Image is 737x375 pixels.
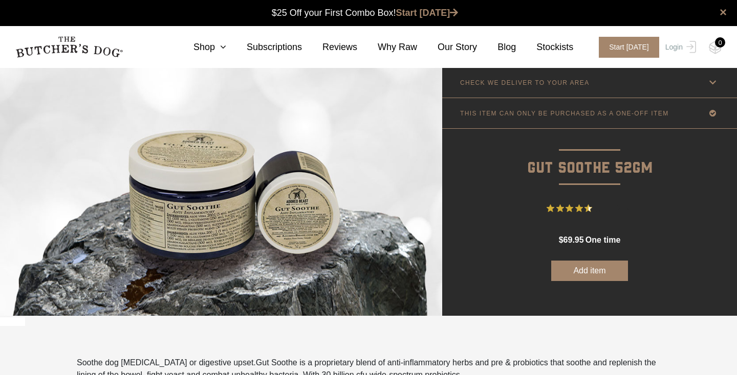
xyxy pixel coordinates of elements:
[173,40,226,54] a: Shop
[302,40,357,54] a: Reviews
[599,37,659,58] span: Start [DATE]
[547,201,633,216] button: Rated 4.7 out of 5 stars from 3 reviews. Jump to reviews.
[563,236,584,244] span: 69.95
[477,40,516,54] a: Blog
[551,261,628,281] button: Add item
[516,40,573,54] a: Stockists
[709,41,722,54] img: TBD_Cart-Empty.png
[442,129,737,180] p: Gut Soothe 52gm
[720,6,727,18] a: close
[442,67,737,98] a: CHECK WE DELIVER TO YOUR AREA
[663,37,696,58] a: Login
[357,40,417,54] a: Why Raw
[586,236,620,244] span: one time
[596,201,633,216] span: 3 Reviews
[396,8,459,18] a: Start [DATE]
[460,79,590,86] p: CHECK WE DELIVER TO YOUR AREA
[589,37,663,58] a: Start [DATE]
[460,110,669,117] p: THIS ITEM CAN ONLY BE PURCHASED AS A ONE-OFF ITEM
[715,37,725,48] div: 0
[442,98,737,128] a: THIS ITEM CAN ONLY BE PURCHASED AS A ONE-OFF ITEM
[417,40,477,54] a: Our Story
[226,40,302,54] a: Subscriptions
[559,236,563,244] span: $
